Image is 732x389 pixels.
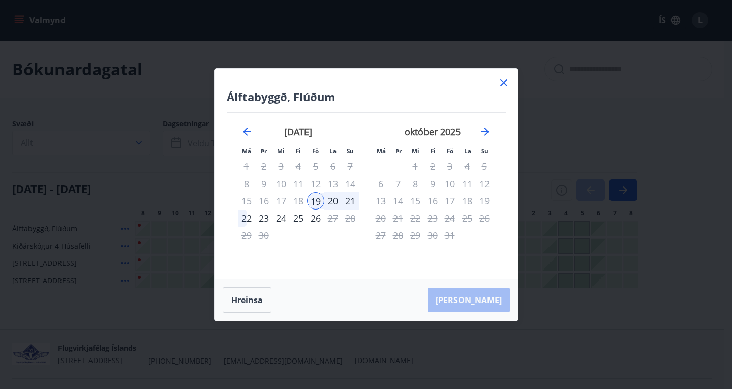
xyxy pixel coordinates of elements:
div: 22 [238,210,255,227]
div: Aðeins útritun í boði [441,210,459,227]
small: Su [347,147,354,155]
td: Not available. mánudagur, 27. október 2025 [372,227,389,244]
small: Má [377,147,386,155]
td: Not available. þriðjudagur, 21. október 2025 [389,210,407,227]
td: Choose laugardagur, 20. september 2025 as your check-out date. It’s available. [324,192,342,210]
small: Þr [261,147,267,155]
td: Choose fimmtudagur, 25. september 2025 as your check-out date. It’s available. [290,210,307,227]
td: Not available. sunnudagur, 26. október 2025 [476,210,493,227]
td: Choose þriðjudagur, 23. september 2025 as your check-out date. It’s available. [255,210,272,227]
td: Not available. mánudagur, 15. september 2025 [238,192,255,210]
td: Not available. fimmtudagur, 11. september 2025 [290,175,307,192]
td: Choose mánudagur, 22. september 2025 as your check-out date. It’s available. [238,210,255,227]
td: Not available. sunnudagur, 28. september 2025 [342,210,359,227]
td: Not available. miðvikudagur, 3. september 2025 [272,158,290,175]
td: Not available. þriðjudagur, 9. september 2025 [255,175,272,192]
td: Not available. fimmtudagur, 16. október 2025 [424,192,441,210]
td: Not available. sunnudagur, 19. október 2025 [476,192,493,210]
td: Not available. laugardagur, 11. október 2025 [459,175,476,192]
div: 21 [342,192,359,210]
td: Not available. miðvikudagur, 1. október 2025 [407,158,424,175]
td: Not available. föstudagur, 10. október 2025 [441,175,459,192]
td: Not available. þriðjudagur, 30. september 2025 [255,227,272,244]
td: Not available. miðvikudagur, 17. september 2025 [272,192,290,210]
td: Not available. laugardagur, 25. október 2025 [459,210,476,227]
td: Not available. föstudagur, 24. október 2025 [441,210,459,227]
small: La [329,147,337,155]
small: Má [242,147,251,155]
div: Move forward to switch to the next month. [479,126,491,138]
td: Not available. þriðjudagur, 28. október 2025 [389,227,407,244]
div: 20 [324,192,342,210]
td: Not available. þriðjudagur, 2. september 2025 [255,158,272,175]
td: Not available. föstudagur, 3. október 2025 [441,158,459,175]
td: Not available. þriðjudagur, 14. október 2025 [389,192,407,210]
div: Aðeins útritun í boði [441,227,459,244]
td: Not available. laugardagur, 27. september 2025 [324,210,342,227]
td: Not available. laugardagur, 18. október 2025 [459,192,476,210]
td: Not available. fimmtudagur, 4. september 2025 [290,158,307,175]
small: Þr [395,147,402,155]
div: Calendar [227,113,506,266]
div: Aðeins útritun í boði [441,192,459,210]
td: Not available. föstudagur, 17. október 2025 [441,192,459,210]
td: Not available. laugardagur, 4. október 2025 [459,158,476,175]
small: Su [481,147,489,155]
small: Fi [431,147,436,155]
div: 24 [272,210,290,227]
td: Not available. miðvikudagur, 10. september 2025 [272,175,290,192]
td: Choose miðvikudagur, 24. september 2025 as your check-out date. It’s available. [272,210,290,227]
td: Not available. sunnudagur, 14. september 2025 [342,175,359,192]
td: Not available. laugardagur, 13. september 2025 [324,175,342,192]
td: Not available. miðvikudagur, 22. október 2025 [407,210,424,227]
small: Fö [447,147,453,155]
td: Not available. fimmtudagur, 23. október 2025 [424,210,441,227]
td: Not available. þriðjudagur, 7. október 2025 [389,175,407,192]
td: Choose föstudagur, 26. september 2025 as your check-out date. It’s available. [307,210,324,227]
small: Fi [296,147,301,155]
td: Not available. mánudagur, 8. september 2025 [238,175,255,192]
td: Not available. föstudagur, 5. september 2025 [307,158,324,175]
div: 25 [290,210,307,227]
td: Not available. sunnudagur, 7. september 2025 [342,158,359,175]
td: Not available. mánudagur, 13. október 2025 [372,192,389,210]
td: Not available. fimmtudagur, 30. október 2025 [424,227,441,244]
td: Selected as start date. föstudagur, 19. september 2025 [307,192,324,210]
td: Choose sunnudagur, 21. september 2025 as your check-out date. It’s available. [342,192,359,210]
td: Not available. fimmtudagur, 18. september 2025 [290,192,307,210]
div: Move backward to switch to the previous month. [241,126,253,138]
td: Not available. laugardagur, 6. september 2025 [324,158,342,175]
td: Not available. miðvikudagur, 8. október 2025 [407,175,424,192]
button: Hreinsa [223,287,271,313]
td: Not available. fimmtudagur, 2. október 2025 [424,158,441,175]
td: Not available. mánudagur, 6. október 2025 [372,175,389,192]
td: Not available. miðvikudagur, 15. október 2025 [407,192,424,210]
div: Aðeins útritun í boði [441,175,459,192]
td: Not available. sunnudagur, 5. október 2025 [476,158,493,175]
td: Not available. mánudagur, 29. september 2025 [238,227,255,244]
small: Mi [412,147,419,155]
td: Not available. sunnudagur, 12. október 2025 [476,175,493,192]
td: Not available. þriðjudagur, 16. september 2025 [255,192,272,210]
h4: Álftabyggð, Flúðum [227,89,506,104]
td: Not available. mánudagur, 1. september 2025 [238,158,255,175]
small: Mi [277,147,285,155]
strong: [DATE] [284,126,312,138]
div: 23 [255,210,272,227]
div: 19 [307,192,324,210]
td: Not available. föstudagur, 12. september 2025 [307,175,324,192]
small: La [464,147,471,155]
strong: október 2025 [405,126,461,138]
div: Aðeins útritun í boði [307,210,324,227]
td: Not available. mánudagur, 20. október 2025 [372,210,389,227]
td: Not available. fimmtudagur, 9. október 2025 [424,175,441,192]
td: Not available. föstudagur, 31. október 2025 [441,227,459,244]
small: Fö [312,147,319,155]
td: Not available. miðvikudagur, 29. október 2025 [407,227,424,244]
